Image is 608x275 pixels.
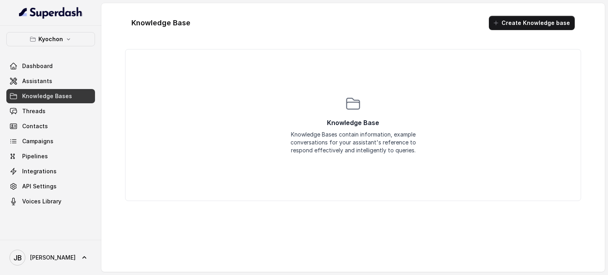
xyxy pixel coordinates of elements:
[489,16,575,30] button: Create Knowledge base
[6,104,95,118] a: Threads
[22,62,53,70] span: Dashboard
[6,74,95,88] a: Assistants
[22,122,48,130] span: Contacts
[6,134,95,148] a: Campaigns
[131,17,190,29] h1: Knowledge Base
[6,119,95,133] a: Contacts
[22,167,57,175] span: Integrations
[6,59,95,73] a: Dashboard
[38,34,63,44] p: Kyochon
[6,32,95,46] button: Kyochon
[19,6,83,19] img: light.svg
[22,152,48,160] span: Pipelines
[22,92,72,100] span: Knowledge Bases
[290,131,416,154] div: Knowledge Bases contain information, example conversations for your assistant's reference to resp...
[22,182,57,190] span: API Settings
[30,254,76,262] span: [PERSON_NAME]
[13,254,22,262] text: JB
[6,149,95,163] a: Pipelines
[6,89,95,103] a: Knowledge Bases
[6,179,95,193] a: API Settings
[6,247,95,269] a: [PERSON_NAME]
[6,164,95,178] a: Integrations
[22,107,46,115] span: Threads
[6,194,95,209] a: Voices Library
[22,197,61,205] span: Voices Library
[22,77,52,85] span: Assistants
[327,118,379,127] p: Knowledge Base
[22,137,53,145] span: Campaigns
